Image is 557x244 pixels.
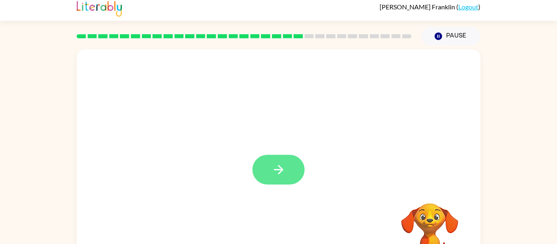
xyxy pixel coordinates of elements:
[380,3,456,11] span: [PERSON_NAME] Franklin
[421,27,480,46] button: Pause
[458,3,478,11] a: Logout
[380,3,480,11] div: ( )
